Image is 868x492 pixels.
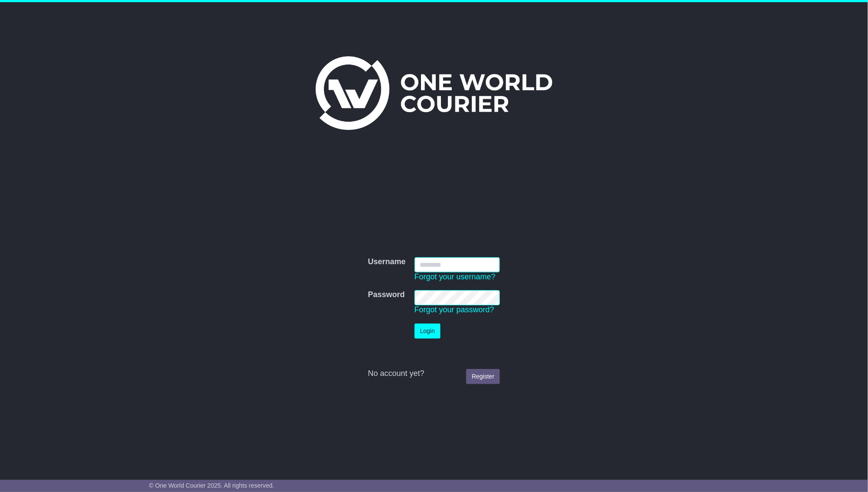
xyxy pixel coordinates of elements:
a: Forgot your password? [414,305,494,314]
img: One World [316,56,552,130]
div: No account yet? [368,369,500,379]
button: Login [414,324,441,339]
a: Forgot your username? [414,272,496,281]
label: Password [368,290,405,300]
a: Register [466,369,500,384]
label: Username [368,257,406,267]
span: © One World Courier 2025. All rights reserved. [149,482,274,489]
